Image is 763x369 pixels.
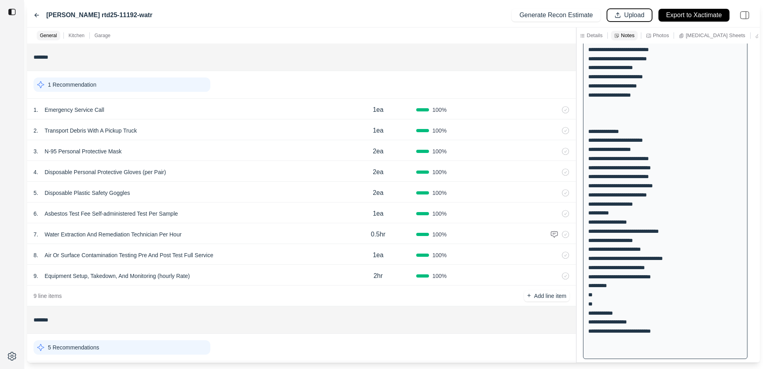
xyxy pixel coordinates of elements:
[621,32,635,39] p: Notes
[432,230,447,238] span: 100 %
[34,292,62,300] p: 9 line items
[432,272,447,280] span: 100 %
[34,251,38,259] p: 8 .
[373,126,383,135] p: 1ea
[34,230,38,238] p: 7 .
[373,188,383,198] p: 2ea
[40,32,57,39] p: General
[432,127,447,135] span: 100 %
[373,105,383,115] p: 1ea
[34,272,38,280] p: 9 .
[34,147,38,155] p: 3 .
[42,146,125,157] p: N-95 Personal Protective Mask
[432,210,447,218] span: 100 %
[624,11,644,20] p: Upload
[607,9,652,22] button: Upload
[658,9,729,22] button: Export to Xactimate
[42,104,107,115] p: Emergency Service Call
[95,32,111,39] p: Garage
[42,270,193,282] p: Equipment Setup, Takedown, And Monitoring (hourly Rate)
[432,168,447,176] span: 100 %
[8,8,16,16] img: toggle sidebar
[371,230,385,239] p: 0.5hr
[587,32,603,39] p: Details
[42,187,133,198] p: Disposable Plastic Safety Goggles
[34,127,38,135] p: 2 .
[686,32,745,39] p: [MEDICAL_DATA] Sheets
[432,147,447,155] span: 100 %
[373,250,383,260] p: 1ea
[512,9,600,22] button: Generate Recon Estimate
[69,32,85,39] p: Kitchen
[42,229,185,240] p: Water Extraction And Remediation Technician Per Hour
[524,290,569,302] button: +Add line item
[374,271,383,281] p: 2hr
[550,230,558,238] img: comment
[736,6,753,24] img: right-panel.svg
[373,209,383,218] p: 1ea
[46,10,152,20] label: [PERSON_NAME] rtd25-11192-watr
[373,147,383,156] p: 2ea
[34,168,38,176] p: 4 .
[373,167,383,177] p: 2ea
[527,291,531,300] p: +
[432,189,447,197] span: 100 %
[34,210,38,218] p: 6 .
[42,208,181,219] p: Asbestos Test Fee Self-administered Test Per Sample
[653,32,669,39] p: Photos
[432,251,447,259] span: 100 %
[42,125,140,136] p: Transport Debris With A Pickup Truck
[42,167,169,178] p: Disposable Personal Protective Gloves (per Pair)
[432,106,447,114] span: 100 %
[534,292,566,300] p: Add line item
[48,81,96,89] p: 1 Recommendation
[48,343,99,351] p: 5 Recommendations
[34,106,38,114] p: 1 .
[42,250,217,261] p: Air Or Surface Contamination Testing Pre And Post Test Full Service
[520,11,593,20] p: Generate Recon Estimate
[34,189,38,197] p: 5 .
[666,11,722,20] p: Export to Xactimate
